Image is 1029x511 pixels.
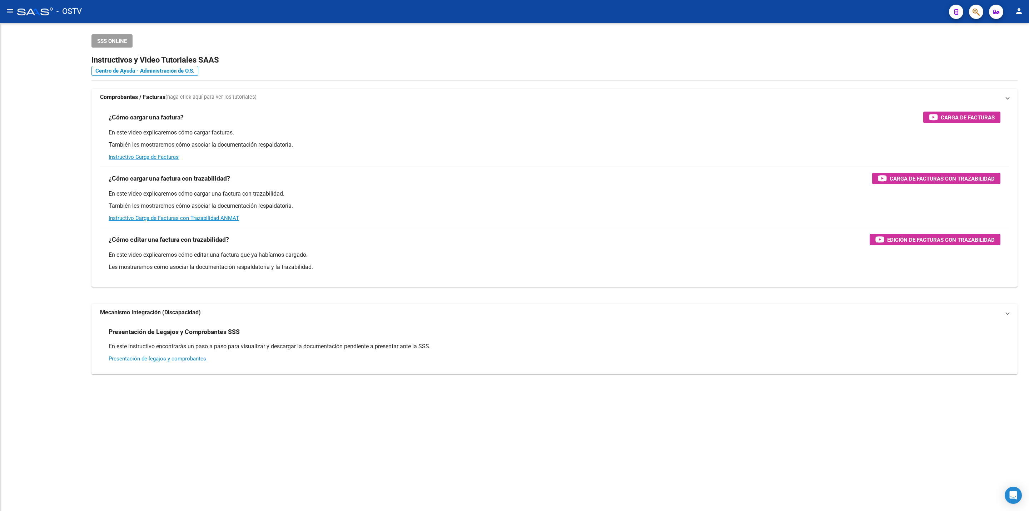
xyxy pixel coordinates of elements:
span: - OSTV [56,4,82,19]
p: También les mostraremos cómo asociar la documentación respaldatoria. [109,202,1000,210]
mat-expansion-panel-header: Comprobantes / Facturas(haga click aquí para ver los tutoriales) [91,89,1018,106]
span: SSS ONLINE [97,38,127,44]
div: Comprobantes / Facturas(haga click aquí para ver los tutoriales) [91,106,1018,287]
div: Mecanismo Integración (Discapacidad) [91,321,1018,374]
button: Carga de Facturas [923,112,1000,123]
h3: Presentación de Legajos y Comprobantes SSS [109,327,240,337]
h2: Instructivos y Video Tutoriales SAAS [91,53,1018,67]
strong: Mecanismo Integración (Discapacidad) [100,309,201,316]
p: En este video explicaremos cómo cargar facturas. [109,129,1000,137]
a: Centro de Ayuda - Administración de O.S. [91,66,198,76]
a: Instructivo Carga de Facturas [109,154,179,160]
p: También les mostraremos cómo asociar la documentación respaldatoria. [109,141,1000,149]
span: Carga de Facturas [941,113,995,122]
button: SSS ONLINE [91,34,133,48]
mat-expansion-panel-header: Mecanismo Integración (Discapacidad) [91,304,1018,321]
div: Open Intercom Messenger [1005,487,1022,504]
a: Instructivo Carga de Facturas con Trazabilidad ANMAT [109,215,239,221]
h3: ¿Cómo editar una factura con trazabilidad? [109,235,229,245]
p: Les mostraremos cómo asociar la documentación respaldatoria y la trazabilidad. [109,263,1000,271]
p: En este video explicaremos cómo editar una factura que ya habíamos cargado. [109,251,1000,259]
mat-icon: menu [6,7,14,15]
span: Carga de Facturas con Trazabilidad [890,174,995,183]
span: (haga click aquí para ver los tutoriales) [165,93,257,101]
span: Edición de Facturas con Trazabilidad [887,235,995,244]
p: En este instructivo encontrarás un paso a paso para visualizar y descargar la documentación pendi... [109,343,1000,350]
h3: ¿Cómo cargar una factura con trazabilidad? [109,173,230,183]
strong: Comprobantes / Facturas [100,93,165,101]
button: Edición de Facturas con Trazabilidad [870,234,1000,245]
a: Presentación de legajos y comprobantes [109,355,206,362]
mat-icon: person [1015,7,1023,15]
p: En este video explicaremos cómo cargar una factura con trazabilidad. [109,190,1000,198]
h3: ¿Cómo cargar una factura? [109,112,184,122]
button: Carga de Facturas con Trazabilidad [872,173,1000,184]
